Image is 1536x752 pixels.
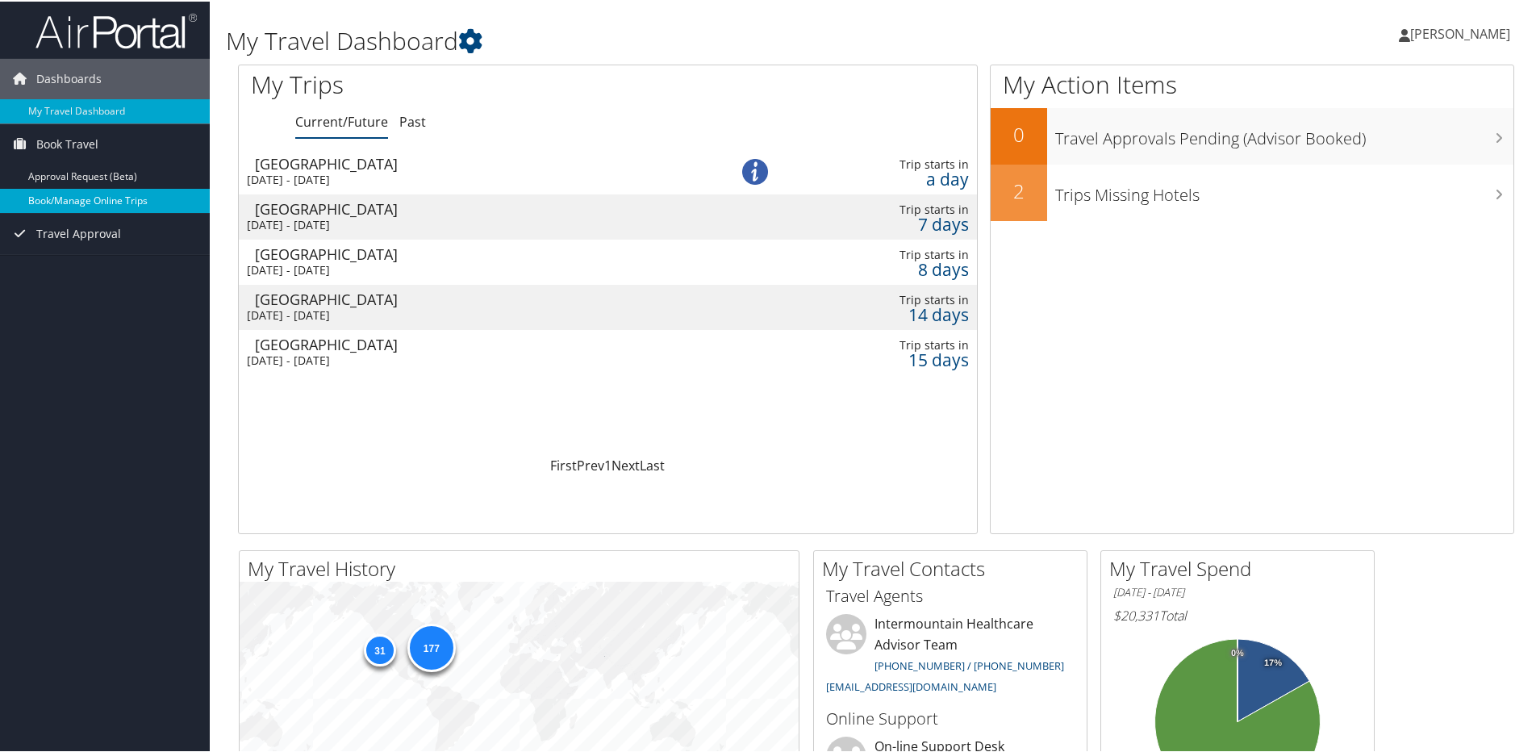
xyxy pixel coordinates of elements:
h1: My Trips [251,66,657,100]
span: $20,331 [1113,605,1159,623]
h1: My Travel Dashboard [226,23,1093,56]
div: [DATE] - [DATE] [247,171,688,186]
div: [GEOGRAPHIC_DATA] [255,290,696,305]
a: 2Trips Missing Hotels [991,163,1513,219]
h2: My Travel Spend [1109,554,1374,581]
h2: My Travel Contacts [822,554,1087,581]
a: Last [640,455,665,473]
h6: Total [1113,605,1362,623]
li: Intermountain Healthcare Advisor Team [818,612,1083,699]
h3: Online Support [826,706,1075,729]
tspan: 0% [1231,647,1244,657]
tspan: 17% [1264,657,1282,666]
div: 31 [364,633,396,665]
span: [PERSON_NAME] [1410,23,1510,41]
div: 15 days [814,351,969,366]
h2: My Travel History [248,554,799,581]
div: Trip starts in [814,156,969,170]
a: First [550,455,577,473]
div: [GEOGRAPHIC_DATA] [255,245,696,260]
h3: Trips Missing Hotels [1055,174,1513,205]
a: Next [611,455,640,473]
img: airportal-logo.png [35,10,197,48]
h3: Travel Approvals Pending (Advisor Booked) [1055,118,1513,148]
div: 14 days [814,306,969,320]
h3: Travel Agents [826,583,1075,606]
h2: 0 [991,119,1047,147]
div: 8 days [814,261,969,275]
a: Current/Future [295,111,388,129]
div: Trip starts in [814,246,969,261]
div: [GEOGRAPHIC_DATA] [255,336,696,350]
div: 7 days [814,215,969,230]
a: [EMAIL_ADDRESS][DOMAIN_NAME] [826,678,996,692]
div: [DATE] - [DATE] [247,261,688,276]
div: a day [814,170,969,185]
h6: [DATE] - [DATE] [1113,583,1362,599]
span: Dashboards [36,57,102,98]
a: [PHONE_NUMBER] / [PHONE_NUMBER] [874,657,1064,671]
h1: My Action Items [991,66,1513,100]
a: Past [399,111,426,129]
div: 177 [407,622,455,671]
img: alert-flat-solid-info.png [742,157,768,183]
span: Book Travel [36,123,98,163]
h2: 2 [991,176,1047,203]
div: [GEOGRAPHIC_DATA] [255,155,696,169]
a: 0Travel Approvals Pending (Advisor Booked) [991,107,1513,163]
a: 1 [604,455,611,473]
div: Trip starts in [814,336,969,351]
div: Trip starts in [814,291,969,306]
div: Trip starts in [814,201,969,215]
span: Travel Approval [36,212,121,253]
a: [PERSON_NAME] [1399,8,1526,56]
a: Prev [577,455,604,473]
div: [DATE] - [DATE] [247,216,688,231]
div: [DATE] - [DATE] [247,307,688,321]
div: [DATE] - [DATE] [247,352,688,366]
div: [GEOGRAPHIC_DATA] [255,200,696,215]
